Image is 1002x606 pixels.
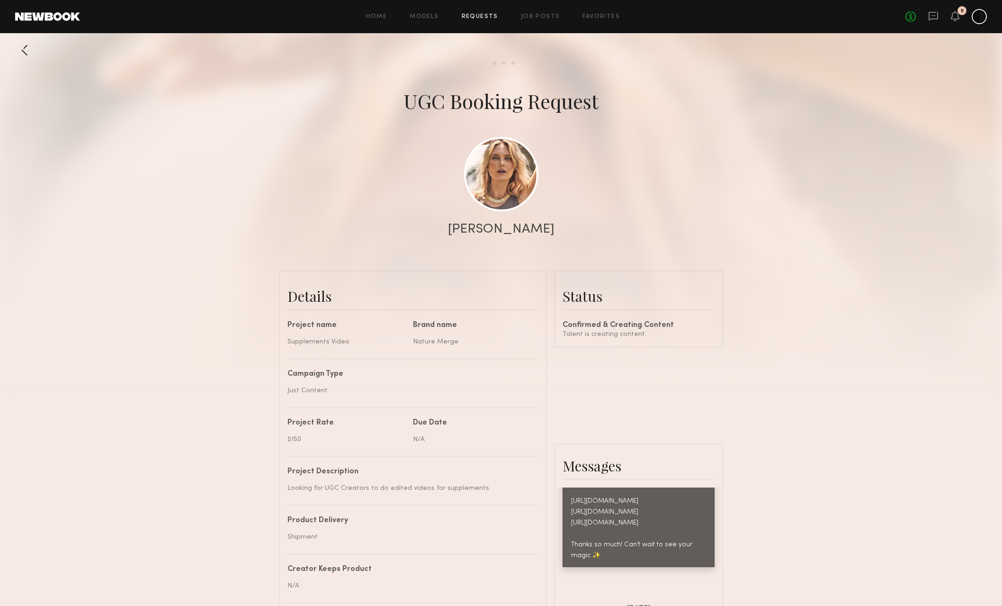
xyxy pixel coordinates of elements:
div: Details [287,287,538,306]
div: Project name [287,322,406,329]
div: N/A [413,434,531,444]
div: Campaign Type [287,371,531,378]
a: Models [410,14,438,20]
div: Due Date [413,419,531,427]
div: UGC Booking Request [403,88,599,114]
a: Favorites [582,14,620,20]
div: Supplements Video [287,337,406,347]
div: Messages [563,456,715,475]
div: Talent is creating content. [563,329,715,339]
div: Project Description [287,468,531,476]
div: Shipment [287,532,531,542]
div: Looking for UGC Creators to do edited videos for supplements. [287,483,531,493]
div: Brand name [413,322,531,329]
a: Requests [462,14,498,20]
div: Status [563,287,715,306]
div: Just Content [287,386,531,396]
div: Product Delivery [287,517,531,525]
div: Creator Keeps Product [287,566,406,573]
div: 5 [961,9,964,14]
div: $150 [287,434,406,444]
div: Project Rate [287,419,406,427]
div: Nature Merge [413,337,531,347]
div: N/A [287,581,406,591]
a: Home [366,14,387,20]
div: [PERSON_NAME] [448,223,555,236]
div: Confirmed & Creating Content [563,322,715,329]
a: Job Posts [521,14,560,20]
